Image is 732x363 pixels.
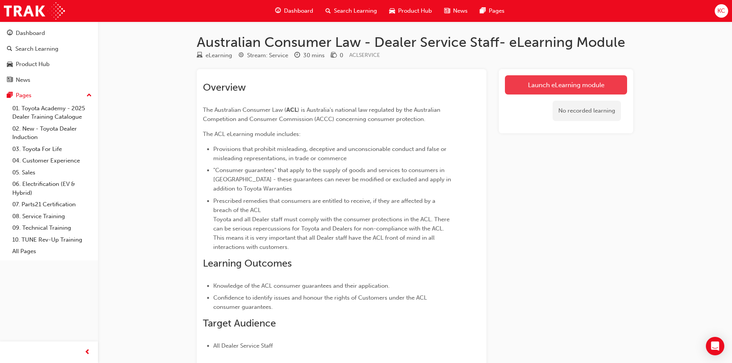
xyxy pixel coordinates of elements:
[284,7,313,15] span: Dashboard
[86,91,92,101] span: up-icon
[16,91,32,100] div: Pages
[3,25,95,88] button: DashboardSearch LearningProduct HubNews
[213,342,273,349] span: All Dealer Service Staff
[7,61,13,68] span: car-icon
[16,29,45,38] div: Dashboard
[325,6,331,16] span: search-icon
[269,3,319,19] a: guage-iconDashboard
[85,348,90,357] span: prev-icon
[319,3,383,19] a: search-iconSearch Learning
[213,294,428,310] span: Confidence to identify issues and honour the rights of Customers under the ACL consumer guarantees.
[286,106,297,113] span: ACL
[340,51,343,60] div: 0
[398,7,432,15] span: Product Hub
[213,146,448,162] span: Provisions that prohibit misleading, deceptive and unconscionable conduct and false or misleading...
[9,167,95,179] a: 05. Sales
[480,6,486,16] span: pages-icon
[197,52,203,59] span: learningResourceType_ELEARNING-icon
[553,101,621,121] div: No recorded learning
[9,222,95,234] a: 09. Technical Training
[3,26,95,40] a: Dashboard
[3,88,95,103] button: Pages
[197,34,633,51] h1: Australian Consumer Law - Dealer Service Staff- eLearning Module
[213,197,451,250] span: Prescribed remedies that consumers are entitled to receive, if they are affected by a breach of t...
[247,51,288,60] div: Stream: Service
[294,51,325,60] div: Duration
[213,282,390,289] span: Knowledge of the ACL consumer guarantees and their application.
[203,131,300,138] span: The ACL eLearning module includes:
[9,155,95,167] a: 04. Customer Experience
[349,52,380,58] span: Learning resource code
[9,211,95,222] a: 08. Service Training
[7,46,12,53] span: search-icon
[9,143,95,155] a: 03. Toyota For Life
[203,106,286,113] span: The Australian Consumer Law (
[238,51,288,60] div: Stream
[474,3,511,19] a: pages-iconPages
[203,106,442,123] span: ) is Australia's national law regulated by the Australian Competition and Consumer Commission (AC...
[717,7,725,15] span: KC
[16,76,30,85] div: News
[331,51,343,60] div: Price
[275,6,281,16] span: guage-icon
[203,257,292,269] span: Learning Outcomes
[7,30,13,37] span: guage-icon
[706,337,724,355] div: Open Intercom Messenger
[489,7,505,15] span: Pages
[9,199,95,211] a: 07. Parts21 Certification
[453,7,468,15] span: News
[197,51,232,60] div: Type
[331,52,337,59] span: money-icon
[238,52,244,59] span: target-icon
[334,7,377,15] span: Search Learning
[7,92,13,99] span: pages-icon
[16,60,50,69] div: Product Hub
[438,3,474,19] a: news-iconNews
[3,57,95,71] a: Product Hub
[505,75,627,94] a: Launch eLearning module
[213,167,453,192] span: "Consumer guarantees" that apply to the supply of goods and services to consumers in [GEOGRAPHIC_...
[9,103,95,123] a: 01. Toyota Academy - 2025 Dealer Training Catalogue
[203,317,276,329] span: Target Audience
[4,2,65,20] img: Trak
[389,6,395,16] span: car-icon
[303,51,325,60] div: 30 mins
[294,52,300,59] span: clock-icon
[7,77,13,84] span: news-icon
[206,51,232,60] div: eLearning
[9,234,95,246] a: 10. TUNE Rev-Up Training
[9,123,95,143] a: 02. New - Toyota Dealer Induction
[715,4,728,18] button: KC
[203,81,246,93] span: Overview
[383,3,438,19] a: car-iconProduct Hub
[444,6,450,16] span: news-icon
[9,245,95,257] a: All Pages
[9,178,95,199] a: 06. Electrification (EV & Hybrid)
[3,42,95,56] a: Search Learning
[3,73,95,87] a: News
[15,45,58,53] div: Search Learning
